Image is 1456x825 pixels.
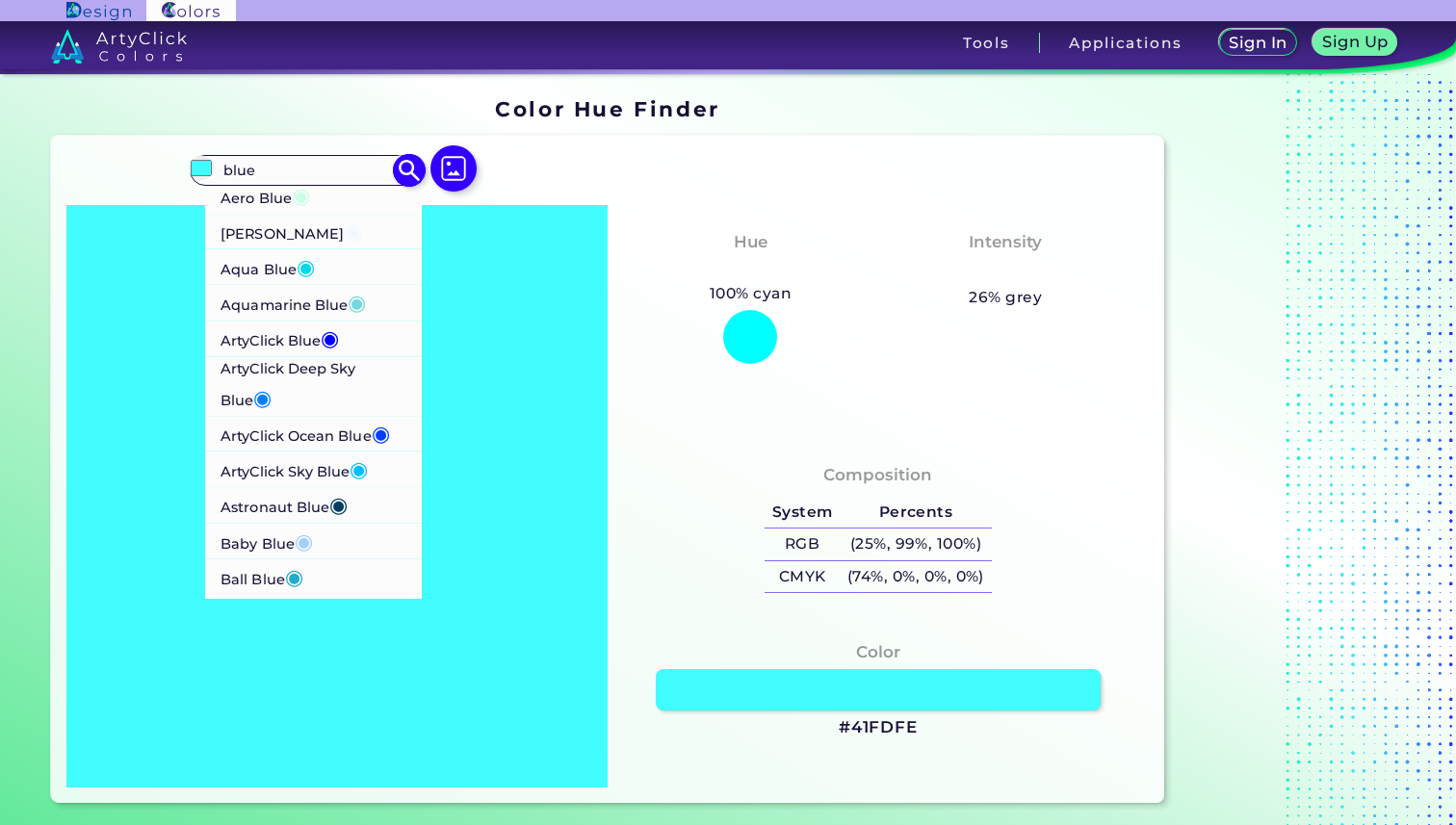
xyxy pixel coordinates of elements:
[321,325,339,350] span: ◉
[840,561,991,593] h5: (74%, 0%, 0%, 0%)
[1232,36,1284,50] h5: Sign In
[1325,35,1385,49] h5: Sign Up
[221,523,313,558] p: Baby Blue
[765,529,840,560] h5: RGB
[702,281,799,306] h5: 100% cyan
[217,157,396,183] input: type color..
[295,528,313,553] span: ◉
[285,563,303,588] span: ◉
[856,638,900,666] h4: Color
[316,599,334,624] span: ◉
[329,492,348,517] span: ◉
[839,716,918,739] h3: #41FDFE
[221,594,334,630] p: Blizzard Blue
[221,249,315,285] p: Aqua Blue
[963,36,1010,50] h3: Tools
[349,290,367,315] span: ◉
[297,254,315,279] span: ◉
[495,94,719,123] h1: Color Hue Finder
[969,285,1042,310] h5: 26% grey
[734,228,767,256] h4: Hue
[221,558,303,594] p: Ball Blue
[221,178,310,214] p: Aero Blue
[372,421,390,446] span: ◉
[345,219,363,244] span: ◉
[221,356,407,416] p: ArtyClick Deep Sky Blue
[765,561,840,593] h5: CMYK
[1317,31,1393,55] a: Sign Up
[840,529,991,560] h5: (25%, 99%, 100%)
[1069,36,1182,50] h3: Applications
[393,153,427,187] img: icon search
[1223,31,1293,55] a: Sign In
[221,214,362,249] p: [PERSON_NAME]
[221,321,339,356] p: ArtyClick Blue
[254,385,273,410] span: ◉
[840,497,991,529] h5: Percents
[969,228,1042,256] h4: Intensity
[221,451,369,487] p: ArtyClick Sky Blue
[719,259,781,282] h3: Cyan
[221,285,367,321] p: Aquamarine Blue
[351,456,369,481] span: ◉
[221,487,348,523] p: Astronaut Blue
[823,461,932,489] h4: Composition
[960,259,1051,282] h3: Medium
[66,2,131,20] img: ArtyClick Design logo
[765,497,840,529] h5: System
[51,29,187,64] img: logo_artyclick_colors_white.svg
[430,145,477,192] img: icon picture
[221,416,390,451] p: ArtyClick Ocean Blue
[292,183,310,208] span: ◉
